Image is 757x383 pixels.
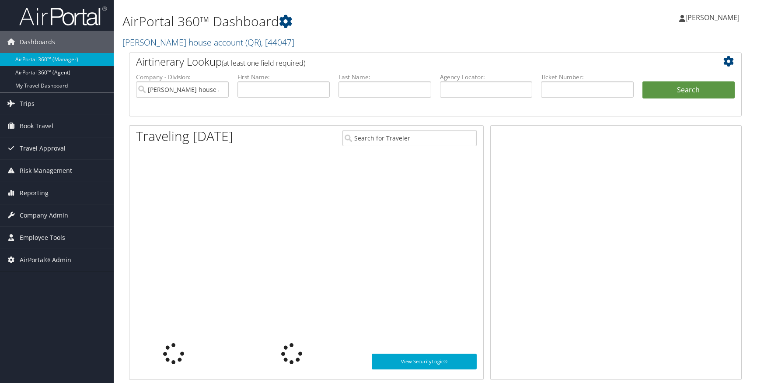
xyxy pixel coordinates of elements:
h1: Traveling [DATE] [136,127,233,145]
span: Employee Tools [20,227,65,249]
input: Search for Traveler [342,130,477,146]
span: Book Travel [20,115,53,137]
label: First Name: [237,73,330,81]
button: Search [642,81,735,99]
span: Risk Management [20,160,72,182]
a: [PERSON_NAME] house account [122,36,294,48]
span: , [ 44047 ] [261,36,294,48]
span: Trips [20,93,35,115]
span: Travel Approval [20,137,66,159]
img: airportal-logo.png [19,6,107,26]
a: View SecurityLogic® [372,354,477,369]
h1: AirPortal 360™ Dashboard [122,12,540,31]
label: Last Name: [338,73,431,81]
span: ( QR ) [245,36,261,48]
label: Company - Division: [136,73,229,81]
span: Company Admin [20,204,68,226]
h2: Airtinerary Lookup [136,54,684,69]
label: Agency Locator: [440,73,533,81]
span: (at least one field required) [222,58,305,68]
span: [PERSON_NAME] [685,13,740,22]
span: AirPortal® Admin [20,249,71,271]
label: Ticket Number: [541,73,634,81]
a: [PERSON_NAME] [679,4,748,31]
span: Dashboards [20,31,55,53]
span: Reporting [20,182,49,204]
